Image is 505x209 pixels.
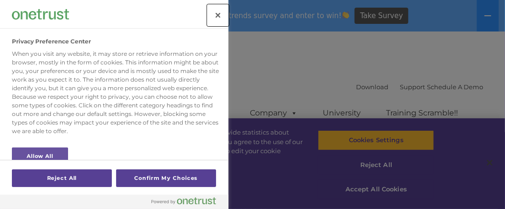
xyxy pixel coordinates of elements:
div: Company Logo [12,5,69,24]
h2: Privacy Preference Center [12,38,91,45]
button: Close [208,5,228,26]
a: Powered by OneTrust Opens in a new Tab [151,197,224,209]
button: Reject All [12,169,112,187]
div: When you visit any website, it may store or retrieve information on your browser, mostly in the f... [12,50,220,136]
button: Allow All [12,147,68,165]
img: Powered by OneTrust Opens in a new Tab [151,197,216,205]
button: Confirm My Choices [116,169,216,187]
img: Company Logo [12,9,69,19]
